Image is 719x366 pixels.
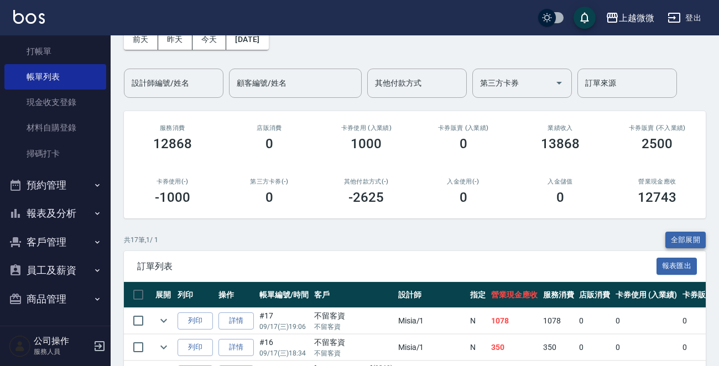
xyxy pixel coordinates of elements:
h3: 0 [460,190,467,205]
td: Misia /1 [395,334,467,360]
th: 指定 [467,282,488,308]
a: 現金收支登錄 [4,90,106,115]
td: Misia /1 [395,308,467,334]
button: 全部展開 [665,232,706,249]
th: 列印 [175,282,216,308]
th: 設計師 [395,282,467,308]
button: 登出 [663,8,706,28]
h2: 入金使用(-) [428,178,498,185]
a: 材料自購登錄 [4,115,106,140]
h2: 卡券使用 (入業績) [331,124,402,132]
h3: 12743 [638,190,676,205]
h3: 服務消費 [137,124,207,132]
img: Person [9,335,31,357]
h2: 入金儲值 [525,178,595,185]
td: 0 [613,334,680,360]
td: 1078 [540,308,577,334]
p: 09/17 (三) 18:34 [259,348,309,358]
h3: 0 [556,190,564,205]
button: 上越微微 [601,7,659,29]
button: 員工及薪資 [4,256,106,285]
button: 預約管理 [4,171,106,200]
img: Logo [13,10,45,24]
h2: 卡券使用(-) [137,178,207,185]
th: 營業現金應收 [488,282,540,308]
div: 上越微微 [619,11,654,25]
h2: 第三方卡券(-) [234,178,304,185]
h3: 2500 [642,136,673,151]
button: [DATE] [226,29,268,50]
a: 詳情 [218,312,254,330]
button: expand row [155,312,172,329]
button: 客戶管理 [4,228,106,257]
th: 客戶 [311,282,395,308]
h2: 其他付款方式(-) [331,178,402,185]
div: 不留客資 [314,310,393,322]
h5: 公司操作 [34,336,90,347]
td: #16 [257,334,311,360]
p: 不留客資 [314,348,393,358]
th: 服務消費 [540,282,577,308]
p: 共 17 筆, 1 / 1 [124,235,158,245]
h3: 13868 [541,136,580,151]
h3: 1000 [351,136,382,151]
h2: 營業現金應收 [622,178,692,185]
a: 詳情 [218,339,254,356]
p: 服務人員 [34,347,90,357]
td: 350 [540,334,577,360]
button: 今天 [192,29,227,50]
a: 帳單列表 [4,64,106,90]
h2: 業績收入 [525,124,595,132]
h2: 卡券販賣 (不入業績) [622,124,692,132]
h3: 0 [265,190,273,205]
th: 展開 [153,282,175,308]
button: 列印 [178,312,213,330]
td: N [467,308,488,334]
button: 報表匯出 [657,258,697,275]
h3: 0 [460,136,467,151]
button: save [574,7,596,29]
button: 商品管理 [4,285,106,313]
h3: 12868 [153,136,192,151]
h3: -2625 [348,190,384,205]
td: N [467,334,488,360]
td: #17 [257,308,311,334]
td: 0 [576,308,613,334]
button: expand row [155,339,172,355]
th: 卡券使用 (入業績) [613,282,680,308]
h2: 卡券販賣 (入業績) [428,124,498,132]
a: 掃碼打卡 [4,141,106,166]
a: 打帳單 [4,39,106,64]
div: 不留客資 [314,337,393,348]
button: 昨天 [158,29,192,50]
button: 報表及分析 [4,199,106,228]
button: 前天 [124,29,158,50]
td: 0 [613,308,680,334]
span: 訂單列表 [137,261,657,272]
h2: 店販消費 [234,124,304,132]
td: 350 [488,334,540,360]
th: 操作 [216,282,257,308]
th: 帳單編號/時間 [257,282,311,308]
h3: 0 [265,136,273,151]
td: 1078 [488,308,540,334]
td: 0 [576,334,613,360]
h3: -1000 [155,190,190,205]
p: 09/17 (三) 19:06 [259,322,309,332]
th: 店販消費 [576,282,613,308]
button: Open [550,74,568,92]
p: 不留客資 [314,322,393,332]
button: 列印 [178,339,213,356]
a: 報表匯出 [657,260,697,271]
